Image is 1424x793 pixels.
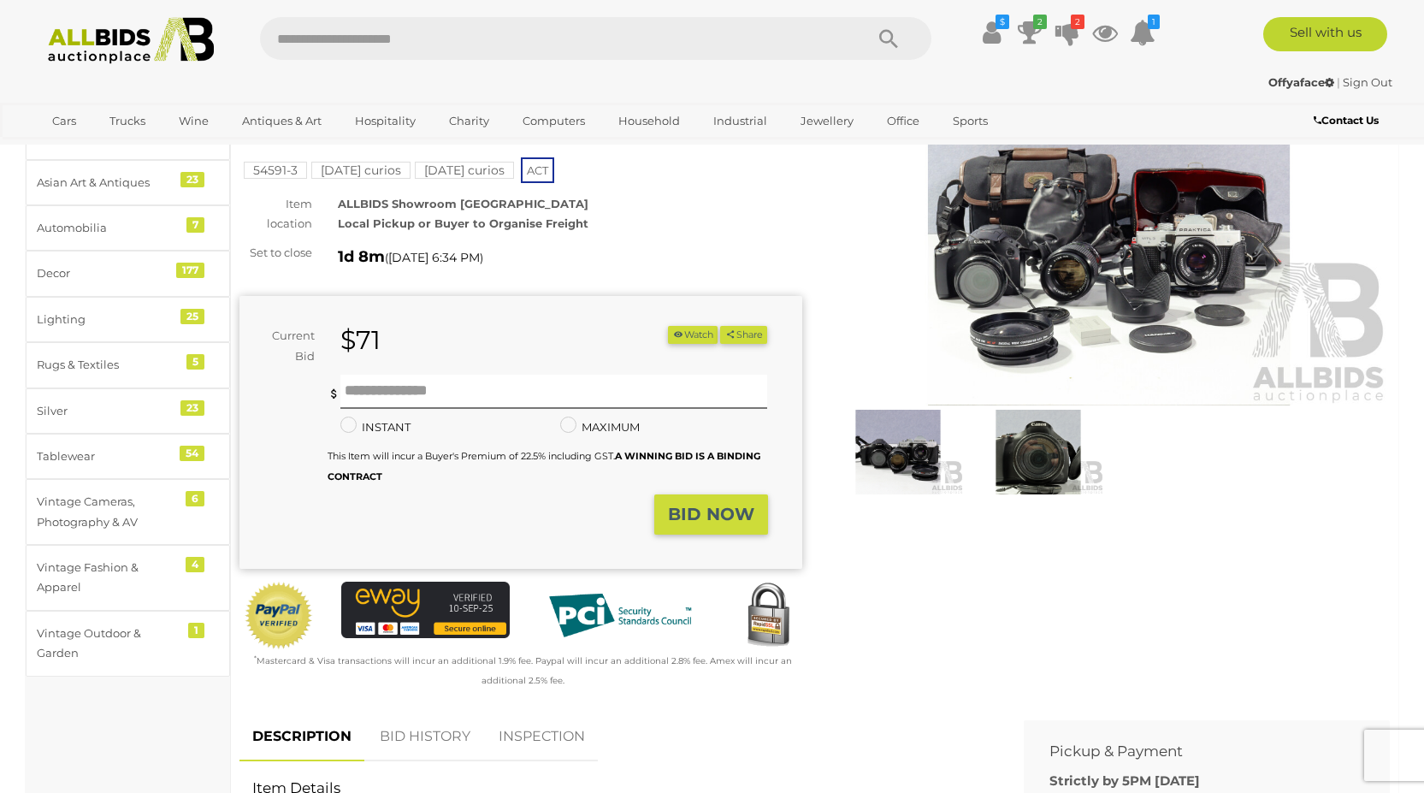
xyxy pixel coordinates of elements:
[720,326,767,344] button: Share
[668,326,718,344] button: Watch
[231,107,333,135] a: Antiques & Art
[415,163,514,177] a: [DATE] curios
[521,157,554,183] span: ACT
[385,251,483,264] span: ( )
[37,447,178,466] div: Tablewear
[37,173,178,192] div: Asian Art & Antiques
[341,582,511,638] img: eWAY Payment Gateway
[26,479,230,545] a: Vintage Cameras, Photography & AV 6
[311,162,411,179] mark: [DATE] curios
[560,417,640,437] label: MAXIMUM
[26,160,230,205] a: Asian Art & Antiques 23
[1033,15,1047,29] i: 2
[186,491,204,506] div: 6
[26,342,230,388] a: Rugs & Textiles 5
[1314,111,1383,130] a: Contact Us
[1343,75,1392,89] a: Sign Out
[338,216,588,230] strong: Local Pickup or Buyer to Organise Freight
[26,297,230,342] a: Lighting 25
[846,17,931,60] button: Search
[168,107,220,135] a: Wine
[1268,75,1337,89] a: Offyaface
[37,401,178,421] div: Silver
[668,326,718,344] li: Watch this item
[186,354,204,370] div: 5
[186,217,204,233] div: 7
[26,205,230,251] a: Automobilia 7
[37,492,178,532] div: Vintage Cameras, Photography & AV
[244,582,314,650] img: Official PayPal Seal
[832,410,964,494] img: Canon Powershot SX40 HS Camera in Canon Soft Case with Praktica MTL3 Camera, Pentacon Lens in Car...
[1049,743,1338,760] h2: Pickup & Payment
[702,107,778,135] a: Industrial
[37,310,178,329] div: Lighting
[254,655,792,686] small: Mastercard & Visa transactions will incur an additional 1.9% fee. Paypal will incur an additional...
[38,17,224,64] img: Allbids.com.au
[176,263,204,278] div: 177
[979,17,1005,48] a: $
[438,107,500,135] a: Charity
[486,712,598,762] a: INSPECTION
[180,400,204,416] div: 23
[415,162,514,179] mark: [DATE] curios
[607,107,691,135] a: Household
[328,450,760,482] small: This Item will incur a Buyer's Premium of 22.5% including GST.
[37,218,178,238] div: Automobilia
[340,417,411,437] label: INSTANT
[26,388,230,434] a: Silver 23
[186,557,204,572] div: 4
[244,162,307,179] mark: 54591-3
[1071,15,1084,29] i: 2
[248,34,798,147] h1: Canon Powershot SX40 HS Camera in Canon Soft Case with Praktica MTL3 Camera, Pentacon Lens in Car...
[1148,15,1160,29] i: 1
[654,494,768,535] button: BID NOW
[668,504,754,524] strong: BID NOW
[511,107,596,135] a: Computers
[26,251,230,296] a: Decor 177
[876,107,931,135] a: Office
[388,250,480,265] span: [DATE] 6:34 PM
[338,247,385,266] strong: 1d 8m
[328,450,760,482] b: A WINNING BID IS A BINDING CONTRACT
[996,15,1009,29] i: $
[1055,17,1080,48] a: 2
[37,558,178,598] div: Vintage Fashion & Apparel
[828,43,1391,405] img: Canon Powershot SX40 HS Camera in Canon Soft Case with Praktica MTL3 Camera, Pentacon Lens in Car...
[1017,17,1043,48] a: 2
[244,163,307,177] a: 54591-3
[239,326,328,366] div: Current Bid
[239,712,364,762] a: DESCRIPTION
[344,107,427,135] a: Hospitality
[188,623,204,638] div: 1
[180,446,204,461] div: 54
[1268,75,1334,89] strong: Offyaface
[1314,114,1379,127] b: Contact Us
[338,197,588,210] strong: ALLBIDS Showroom [GEOGRAPHIC_DATA]
[1130,17,1155,48] a: 1
[942,107,999,135] a: Sports
[1049,772,1200,789] b: Strictly by 5PM [DATE]
[26,434,230,479] a: Tablewear 54
[37,624,178,664] div: Vintage Outdoor & Garden
[1263,17,1387,51] a: Sell with us
[789,107,865,135] a: Jewellery
[340,324,381,356] strong: $71
[98,107,157,135] a: Trucks
[1337,75,1340,89] span: |
[37,263,178,283] div: Decor
[41,135,185,163] a: [GEOGRAPHIC_DATA]
[37,355,178,375] div: Rugs & Textiles
[180,309,204,324] div: 25
[311,163,411,177] a: [DATE] curios
[535,582,705,649] img: PCI DSS compliant
[26,545,230,611] a: Vintage Fashion & Apparel 4
[26,611,230,677] a: Vintage Outdoor & Garden 1
[227,243,325,263] div: Set to close
[367,712,483,762] a: BID HISTORY
[41,107,87,135] a: Cars
[180,172,204,187] div: 23
[227,194,325,234] div: Item location
[972,410,1104,494] img: Canon Powershot SX40 HS Camera in Canon Soft Case with Praktica MTL3 Camera, Pentacon Lens in Car...
[734,582,802,650] img: Secured by Rapid SSL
